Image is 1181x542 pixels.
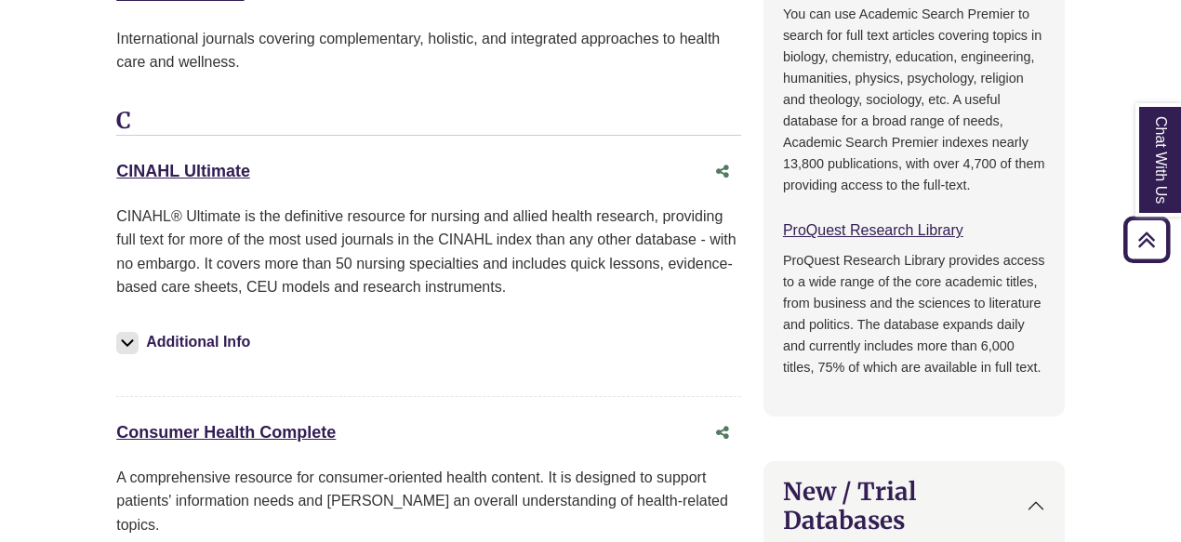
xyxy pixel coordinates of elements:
[783,222,963,238] a: ProQuest Research Library
[783,4,1045,196] p: You can use Academic Search Premier to search for full text articles covering topics in biology, ...
[1117,227,1176,252] a: Back to Top
[116,205,741,299] p: CINAHL® Ultimate is the definitive resource for nursing and allied health research, providing ful...
[116,423,336,442] a: Consumer Health Complete
[783,250,1045,378] p: ProQuest Research Library provides access to a wide range of the core academic titles, from busin...
[116,27,741,74] p: International journals covering complementary, holistic, and integrated approaches to health care...
[704,154,741,190] button: Share this database
[116,108,741,136] h3: C
[116,329,256,355] button: Additional Info
[116,466,741,537] div: A comprehensive resource for consumer-oriented health content. It is designed to support patients...
[116,162,250,180] a: CINAHL Ultimate
[704,416,741,451] button: Share this database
